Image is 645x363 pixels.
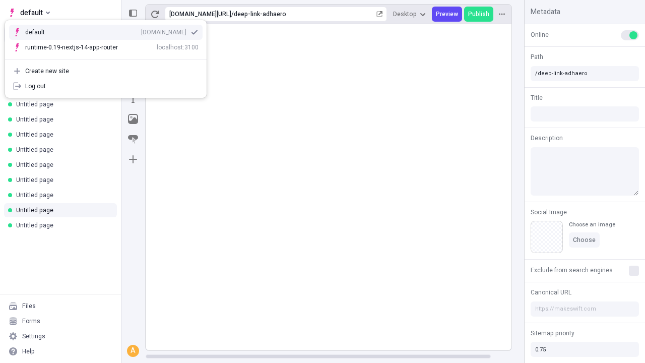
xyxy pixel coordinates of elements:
div: Untitled page [16,221,109,229]
span: Social Image [531,208,567,217]
div: Forms [22,317,40,325]
button: Desktop [389,7,430,22]
div: A [128,346,138,356]
div: Untitled page [16,161,109,169]
div: Untitled page [16,206,109,214]
div: Help [22,347,35,355]
div: / [231,10,234,18]
button: Publish [464,7,493,22]
span: Desktop [393,10,417,18]
input: https://makeswift.com [531,301,639,317]
span: Sitemap priority [531,329,574,338]
div: [URL][DOMAIN_NAME] [169,10,231,18]
div: [DOMAIN_NAME] [141,28,186,36]
span: Choose [573,236,596,244]
div: default [25,28,60,36]
span: Title [531,93,543,102]
button: Choose [569,232,600,248]
span: Path [531,52,543,62]
div: deep-link-adhaero [234,10,374,18]
button: Image [124,110,142,128]
button: Button [124,130,142,148]
span: Description [531,134,563,143]
span: Online [531,30,549,39]
span: Publish [468,10,489,18]
div: Untitled page [16,100,109,108]
div: Choose an image [569,221,615,228]
span: Preview [436,10,458,18]
div: Settings [22,332,45,340]
span: default [20,7,43,19]
div: runtime-0.19-nextjs-14-app-router [25,43,118,51]
div: Untitled page [16,191,109,199]
span: Canonical URL [531,288,571,297]
div: Files [22,302,36,310]
button: Select site [4,5,54,20]
div: Untitled page [16,176,109,184]
div: Suggestions [5,21,207,59]
div: Untitled page [16,131,109,139]
button: Text [124,90,142,108]
button: Preview [432,7,462,22]
div: Untitled page [16,115,109,124]
div: localhost:3100 [157,43,199,51]
span: Exclude from search engines [531,266,613,275]
div: Untitled page [16,146,109,154]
